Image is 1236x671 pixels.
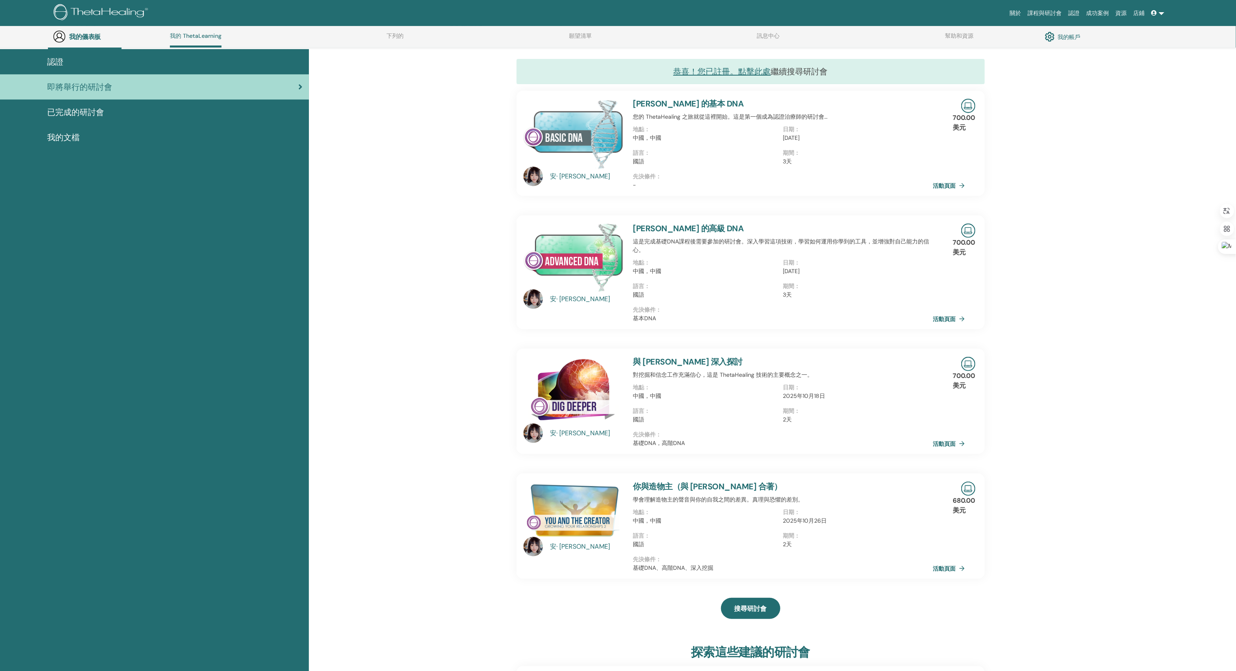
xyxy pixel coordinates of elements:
font: 3天 [783,158,792,165]
font: ： [645,259,650,266]
font: 先決條件 [633,556,656,563]
font: 我的帳戶 [1058,33,1081,41]
font: 期間 [783,407,795,415]
font: 繼續搜尋研討會 [771,66,828,77]
a: 幫助和資源 [945,33,973,46]
font: 中國，中國 [633,267,662,275]
a: 認證 [1065,6,1083,21]
font: 語言 [633,407,645,415]
img: 深入挖掘 [524,357,623,426]
a: 與 [PERSON_NAME] 深入探討 [633,356,743,367]
font: 你與造物主（與 [PERSON_NAME] 合著） [633,481,782,492]
font: 680.00 美元 [953,496,975,515]
a: 課程與研討會 [1025,6,1065,21]
img: 基本DNA [524,99,623,169]
font: ： [645,126,650,133]
font: [PERSON_NAME] [559,172,610,180]
font: 認證 [1069,10,1080,16]
img: 高級DNA [524,224,623,292]
img: 你與造物主 [524,482,623,539]
a: 我的帳戶 [1045,30,1081,43]
a: 下列的 [387,33,404,46]
font: 活動頁面 [933,565,956,573]
font: 700.00 美元 [953,371,975,390]
font: 中國，中國 [633,392,662,400]
font: 期間 [783,149,795,156]
font: 活動頁面 [933,441,956,448]
img: default.jpg [524,289,543,309]
font: ： [795,282,800,290]
font: [PERSON_NAME] [559,429,610,437]
a: 願望清單 [569,33,592,46]
font: ： [795,259,800,266]
font: 資源 [1116,10,1127,16]
font: ： [656,173,662,180]
font: 3天 [783,291,792,298]
img: default.jpg [524,423,543,443]
font: 店鋪 [1134,10,1145,16]
font: 下列的 [387,32,404,39]
font: ： [645,149,650,156]
a: 成功案例 [1083,6,1112,21]
font: [DATE] [783,134,800,141]
font: 安· [550,542,558,551]
font: ： [645,407,650,415]
font: ： [795,149,800,156]
font: 先決條件 [633,431,656,438]
a: 恭喜！您已註冊。點擊此處 [673,66,771,77]
font: 認證 [47,56,63,67]
font: 地點 [633,259,645,266]
font: ： [656,556,662,563]
img: 線上直播研討會 [961,224,975,238]
font: 國語 [633,416,645,423]
font: [PERSON_NAME] [559,295,610,303]
font: 700.00 美元 [953,238,975,256]
img: default.jpg [524,167,543,186]
font: 2天 [783,541,792,548]
font: ： [795,126,800,133]
a: 關於 [1007,6,1025,21]
font: 基本DNA [633,315,656,322]
font: 2025年10月26日 [783,517,827,524]
a: [PERSON_NAME] 的高級 DNA [633,223,744,234]
font: 語言 [633,282,645,290]
font: 日期 [783,384,795,391]
font: 地點 [633,384,645,391]
font: 安· [550,295,558,303]
font: ： [645,532,650,539]
font: 訊息中心 [757,32,780,39]
a: 我的 ThetaLearning [170,33,222,48]
font: 中國，中國 [633,134,662,141]
font: - [633,181,636,189]
a: 訊息中心 [757,33,780,46]
font: 基礎DNA、高階DNA、深入挖掘 [633,564,714,571]
a: [PERSON_NAME] 的基本 DNA [633,98,744,109]
font: 安· [550,429,558,437]
font: 期間 [783,532,795,539]
font: 探索這些建議的研討會 [691,644,810,660]
a: 搜尋研討會 [721,598,780,619]
font: ： [645,282,650,290]
font: 我的文檔 [47,132,80,143]
font: ： [795,407,800,415]
a: 安· [PERSON_NAME] [550,172,625,181]
font: ： [656,306,662,313]
a: 安· [PERSON_NAME] [550,542,625,552]
font: 先決條件 [633,306,656,313]
img: 線上直播研討會 [961,482,975,496]
font: 即將舉行的研討會 [47,82,112,92]
font: 搜尋研討會 [734,604,767,613]
font: 地點 [633,126,645,133]
img: 線上直播研討會 [961,357,975,371]
font: 幫助和資源 [945,32,973,39]
a: 安· [PERSON_NAME] [550,428,625,438]
a: 活動頁面 [933,438,968,450]
font: 安· [550,172,558,180]
font: 您的 ThetaHealing 之旅就從這裡開始。這是第一個成為認證治療師的研討會… [633,113,828,120]
a: 店鋪 [1130,6,1148,21]
font: ： [795,508,800,516]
